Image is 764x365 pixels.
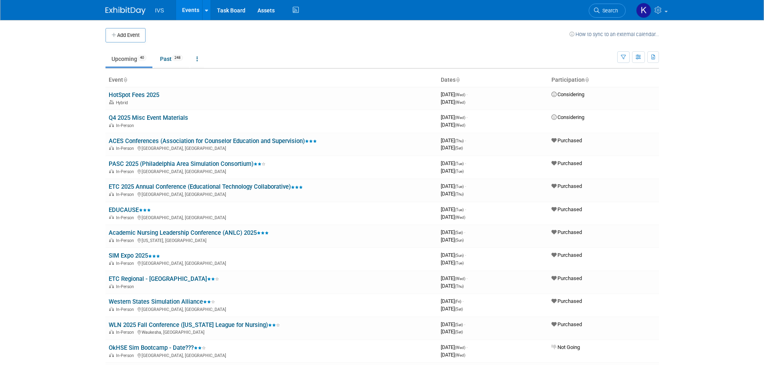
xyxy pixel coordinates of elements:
span: (Tue) [455,161,464,166]
span: Purchased [551,275,582,281]
span: Purchased [551,160,582,166]
div: [GEOGRAPHIC_DATA], [GEOGRAPHIC_DATA] [109,260,434,266]
div: [GEOGRAPHIC_DATA], [GEOGRAPHIC_DATA] [109,168,434,174]
span: IVS [155,7,164,14]
span: (Tue) [455,169,464,173]
img: In-Person Event [109,123,114,127]
div: [GEOGRAPHIC_DATA], [GEOGRAPHIC_DATA] [109,145,434,151]
span: In-Person [116,238,136,243]
a: EDUCAUSE [109,206,151,214]
img: Hybrid Event [109,100,114,104]
a: Academic Nursing Leadership Conference (ANLC) 2025 [109,229,269,236]
span: (Wed) [455,276,465,281]
div: [GEOGRAPHIC_DATA], [GEOGRAPHIC_DATA] [109,352,434,358]
span: (Fri) [455,299,461,304]
img: In-Person Event [109,146,114,150]
span: Considering [551,114,584,120]
span: (Wed) [455,215,465,220]
span: (Tue) [455,261,464,265]
span: [DATE] [441,114,468,120]
span: - [462,298,464,304]
span: In-Person [116,146,136,151]
span: In-Person [116,330,136,335]
span: [DATE] [441,168,464,174]
span: Search [600,8,618,14]
div: [GEOGRAPHIC_DATA], [GEOGRAPHIC_DATA] [109,306,434,312]
span: (Sat) [455,230,463,235]
a: Sort by Event Name [123,77,127,83]
span: [DATE] [441,137,466,143]
span: - [466,344,468,350]
span: [DATE] [441,252,466,258]
span: In-Person [116,215,136,220]
span: (Tue) [455,208,464,212]
a: ETC Regional - [GEOGRAPHIC_DATA] [109,275,219,282]
span: (Sat) [455,307,463,311]
img: In-Person Event [109,307,114,311]
span: (Thu) [455,284,464,288]
span: Purchased [551,183,582,189]
th: Participation [548,73,659,87]
span: (Wed) [455,100,465,105]
a: Search [589,4,626,18]
span: Purchased [551,206,582,212]
a: HotSpot Fees 2025 [109,91,159,99]
span: Purchased [551,137,582,143]
a: Sort by Participation Type [585,77,589,83]
span: [DATE] [441,260,464,266]
span: [DATE] [441,344,468,350]
span: (Tue) [455,184,464,189]
a: Upcoming40 [105,51,152,67]
img: In-Person Event [109,284,114,288]
div: [GEOGRAPHIC_DATA], [GEOGRAPHIC_DATA] [109,191,434,197]
th: Dates [438,73,548,87]
span: [DATE] [441,122,465,128]
span: - [465,183,466,189]
span: [DATE] [441,352,465,358]
a: Q4 2025 Misc Event Materials [109,114,188,121]
span: - [466,114,468,120]
span: In-Person [116,284,136,289]
a: SIM Expo 2025 [109,252,160,259]
span: - [465,252,466,258]
span: Purchased [551,321,582,327]
span: [DATE] [441,237,464,243]
span: (Sat) [455,330,463,334]
a: PASC 2025 (Philadelphia Area Simulation Consortium) [109,160,265,167]
span: (Wed) [455,353,465,357]
span: - [465,160,466,166]
span: In-Person [116,261,136,266]
span: [DATE] [441,99,465,105]
span: [DATE] [441,145,463,151]
span: - [465,206,466,212]
div: [US_STATE], [GEOGRAPHIC_DATA] [109,237,434,243]
img: Karl Fauerbach [636,3,651,18]
span: (Sat) [455,323,463,327]
th: Event [105,73,438,87]
span: [DATE] [441,206,466,212]
span: Purchased [551,229,582,235]
span: [DATE] [441,160,466,166]
span: (Sat) [455,146,463,150]
span: [DATE] [441,191,464,197]
img: In-Person Event [109,261,114,265]
span: In-Person [116,123,136,128]
span: Considering [551,91,584,97]
div: [GEOGRAPHIC_DATA], [GEOGRAPHIC_DATA] [109,214,434,220]
span: - [466,275,468,281]
span: [DATE] [441,298,464,304]
img: In-Person Event [109,169,114,173]
a: Past248 [154,51,189,67]
span: [DATE] [441,275,468,281]
img: ExhibitDay [105,7,146,15]
a: ACES Conferences (Association for Counselor Education and Supervision) [109,137,317,145]
button: Add Event [105,28,146,42]
span: In-Person [116,169,136,174]
span: Not Going [551,344,580,350]
span: 248 [172,55,183,61]
a: How to sync to an external calendar... [569,31,659,37]
span: [DATE] [441,306,463,312]
span: - [464,229,465,235]
a: Western States Simulation Alliance [109,298,215,305]
span: [DATE] [441,229,465,235]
